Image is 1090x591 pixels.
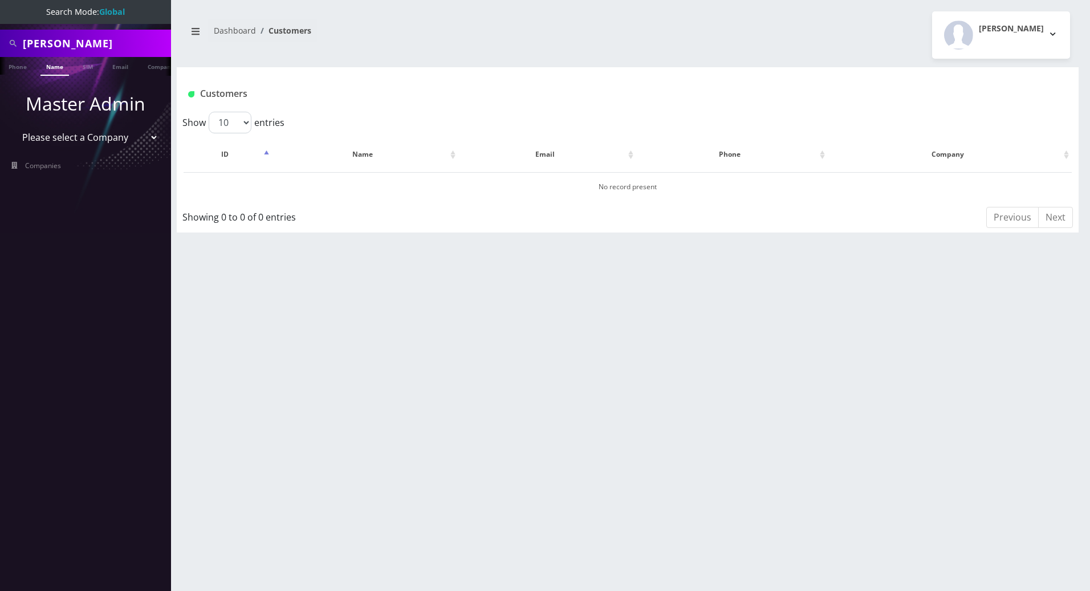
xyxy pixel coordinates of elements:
[188,88,918,99] h1: Customers
[637,138,828,171] th: Phone: activate to sort column ascending
[184,172,1072,201] td: No record present
[182,206,545,224] div: Showing 0 to 0 of 0 entries
[1038,207,1073,228] a: Next
[23,32,168,54] input: Search All Companies
[107,57,134,75] a: Email
[979,24,1044,34] h2: [PERSON_NAME]
[40,57,69,76] a: Name
[256,25,311,36] li: Customers
[77,57,99,75] a: SIM
[932,11,1070,59] button: [PERSON_NAME]
[986,207,1039,228] a: Previous
[273,138,458,171] th: Name: activate to sort column ascending
[184,138,272,171] th: ID: activate to sort column descending
[459,138,637,171] th: Email: activate to sort column ascending
[182,112,284,133] label: Show entries
[829,138,1072,171] th: Company: activate to sort column ascending
[3,57,32,75] a: Phone
[142,57,180,75] a: Company
[46,6,125,17] span: Search Mode:
[209,112,251,133] select: Showentries
[185,19,619,51] nav: breadcrumb
[25,161,61,170] span: Companies
[99,6,125,17] strong: Global
[214,25,256,36] a: Dashboard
